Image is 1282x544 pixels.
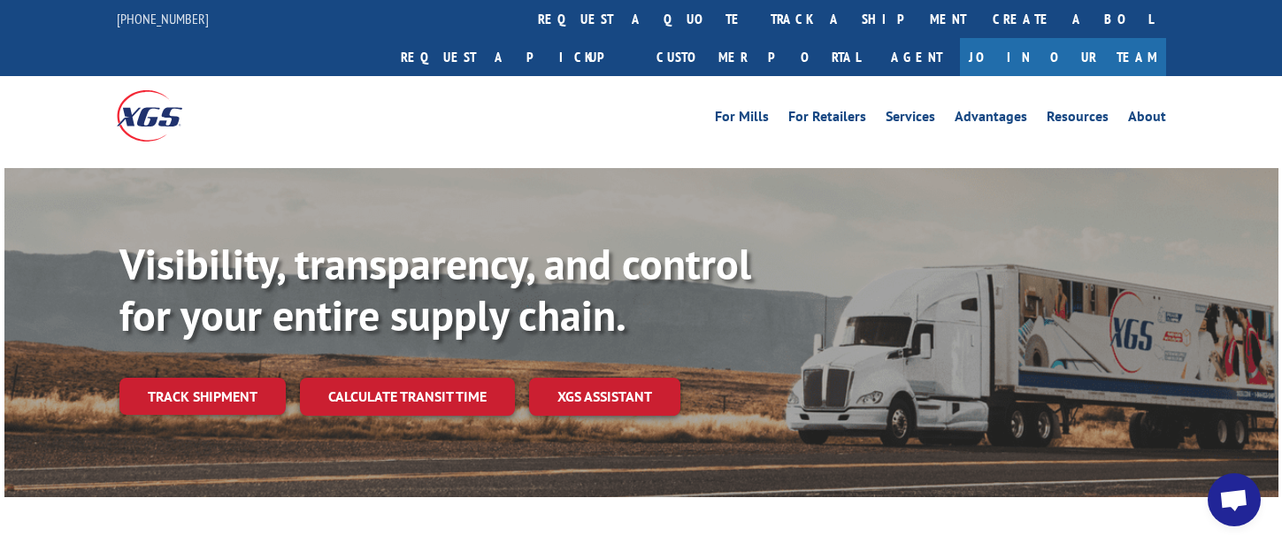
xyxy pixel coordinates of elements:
a: About [1128,110,1166,129]
a: [PHONE_NUMBER] [117,10,209,27]
a: XGS ASSISTANT [529,378,680,416]
a: Resources [1047,110,1109,129]
div: Open chat [1208,473,1261,526]
a: For Mills [715,110,769,129]
a: Customer Portal [643,38,873,76]
a: Advantages [955,110,1027,129]
a: Join Our Team [960,38,1166,76]
a: Track shipment [119,378,286,415]
a: For Retailers [788,110,866,129]
b: Visibility, transparency, and control for your entire supply chain. [119,236,751,342]
a: Calculate transit time [300,378,515,416]
a: Agent [873,38,960,76]
a: Request a pickup [388,38,643,76]
a: Services [886,110,935,129]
